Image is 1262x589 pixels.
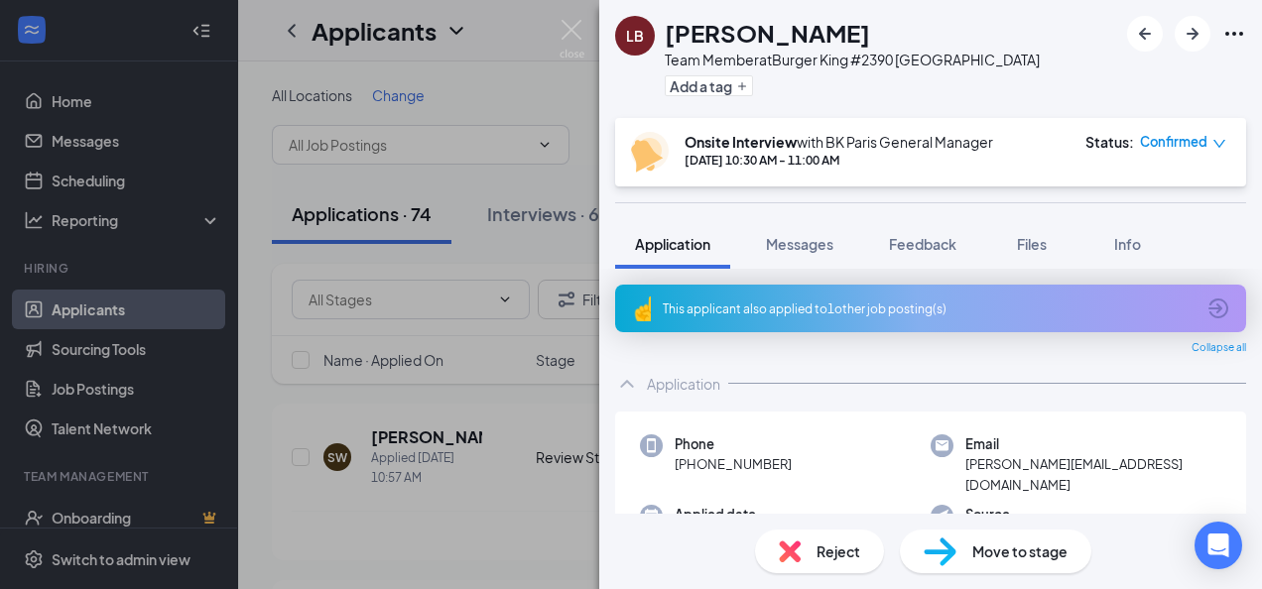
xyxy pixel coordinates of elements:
div: [DATE] 10:30 AM - 11:00 AM [685,152,993,169]
div: Status : [1085,132,1134,152]
span: Move to stage [972,540,1068,562]
svg: ArrowCircle [1206,296,1230,320]
span: Files [1017,235,1047,253]
span: Applied date [675,505,765,525]
span: Email [965,434,1221,454]
svg: ArrowLeftNew [1133,22,1157,46]
span: Messages [766,235,833,253]
span: Source [965,505,1010,525]
div: Application [647,374,720,394]
button: ArrowLeftNew [1127,16,1163,52]
button: PlusAdd a tag [665,75,753,96]
b: Onsite Interview [685,133,797,151]
span: Phone [675,434,792,454]
svg: ChevronUp [615,372,639,396]
span: Confirmed [1140,132,1207,152]
svg: Ellipses [1222,22,1246,46]
button: ArrowRight [1175,16,1210,52]
svg: ArrowRight [1181,22,1204,46]
span: Collapse all [1192,340,1246,356]
span: [PERSON_NAME][EMAIL_ADDRESS][DOMAIN_NAME] [965,454,1221,495]
span: Info [1114,235,1141,253]
div: Open Intercom Messenger [1195,522,1242,569]
span: [PHONE_NUMBER] [675,454,792,474]
div: This applicant also applied to 1 other job posting(s) [663,300,1195,317]
div: Team Member at Burger King #2390 [GEOGRAPHIC_DATA] [665,50,1040,69]
div: LB [626,26,644,46]
h1: [PERSON_NAME] [665,16,870,50]
div: with BK Paris General Manager [685,132,993,152]
svg: Plus [736,80,748,92]
span: Feedback [889,235,956,253]
span: Reject [817,540,860,562]
span: Application [635,235,710,253]
span: down [1212,137,1226,151]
